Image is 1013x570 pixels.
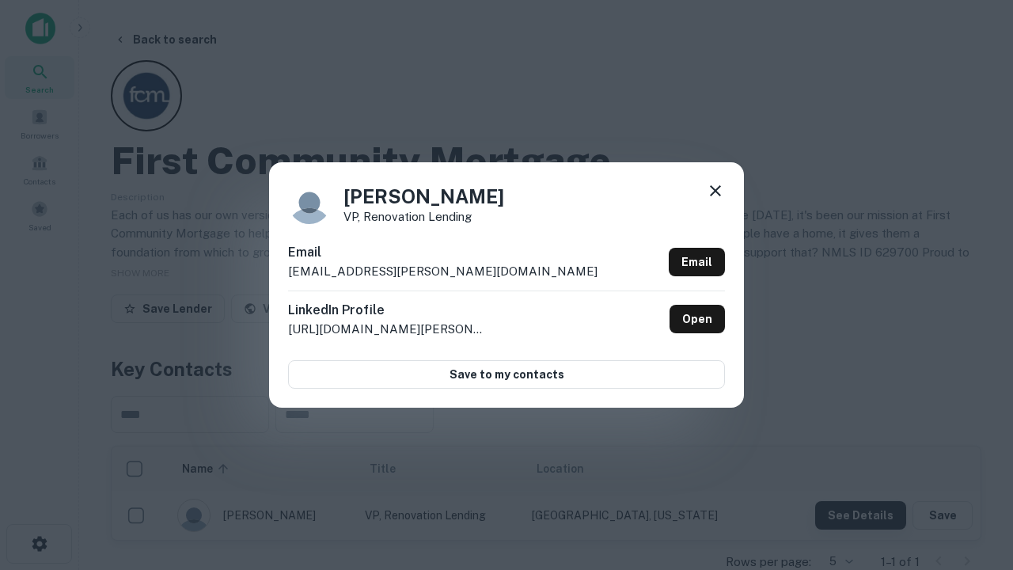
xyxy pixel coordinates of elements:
a: Open [670,305,725,333]
p: VP, Renovation Lending [343,211,504,222]
p: [EMAIL_ADDRESS][PERSON_NAME][DOMAIN_NAME] [288,262,598,281]
h6: LinkedIn Profile [288,301,486,320]
p: [URL][DOMAIN_NAME][PERSON_NAME] [288,320,486,339]
a: Email [669,248,725,276]
img: 9c8pery4andzj6ohjkjp54ma2 [288,181,331,224]
iframe: Chat Widget [934,393,1013,469]
h6: Email [288,243,598,262]
h4: [PERSON_NAME] [343,182,504,211]
button: Save to my contacts [288,360,725,389]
